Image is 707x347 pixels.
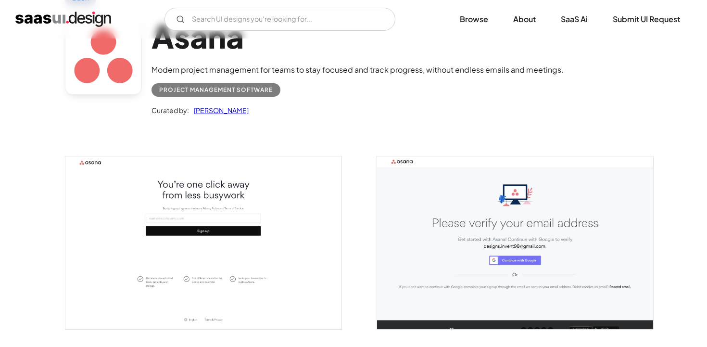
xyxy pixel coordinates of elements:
[65,156,341,329] img: 6415873f198228c967b50281_Asana%20Signup%20Screen.png
[159,84,273,96] div: Project Management Software
[151,104,189,116] div: Curated by:
[151,18,564,55] h1: Asana
[15,12,111,27] a: home
[164,8,395,31] input: Search UI designs you're looking for...
[189,104,249,116] a: [PERSON_NAME]
[377,156,653,329] img: 641587450ae7f2c7116f46b3_Asana%20Signup%20Screen-1.png
[549,9,599,30] a: SaaS Ai
[502,9,547,30] a: About
[151,64,564,76] div: Modern project management for teams to stay focused and track progress, without endless emails an...
[448,9,500,30] a: Browse
[164,8,395,31] form: Email Form
[65,156,341,329] a: open lightbox
[377,156,653,329] a: open lightbox
[601,9,692,30] a: Submit UI Request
